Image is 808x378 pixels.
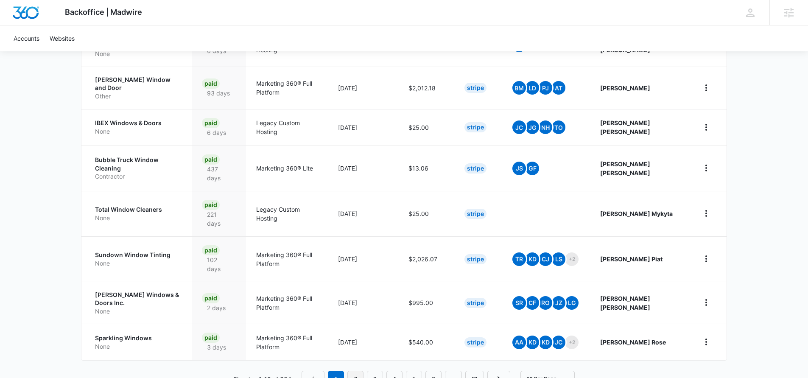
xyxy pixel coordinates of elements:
[512,336,526,349] span: AA
[202,118,220,128] div: Paid
[539,120,552,134] span: NH
[398,109,454,146] td: $25.00
[202,293,220,303] div: Paid
[95,119,182,127] p: IBEX Windows & Doors
[565,296,579,310] span: LG
[95,156,182,172] p: Bubble Truck Window Cleaning
[202,303,231,312] p: 2 days
[526,81,539,95] span: LD
[202,154,220,165] div: Paid
[95,127,182,136] p: None
[600,84,650,92] strong: [PERSON_NAME]
[328,236,398,282] td: [DATE]
[202,210,236,228] p: 221 days
[464,209,486,219] div: Stripe
[202,78,220,89] div: Paid
[512,252,526,266] span: TR
[526,120,539,134] span: JG
[600,339,666,346] strong: [PERSON_NAME] Rose
[45,25,80,51] a: Websites
[464,163,486,174] div: Stripe
[202,333,220,343] div: Paid
[95,259,182,268] p: None
[95,251,182,259] p: Sundown Window Tinting
[600,119,650,135] strong: [PERSON_NAME] [PERSON_NAME]
[699,335,713,349] button: home
[699,161,713,175] button: home
[202,255,236,273] p: 102 days
[328,67,398,109] td: [DATE]
[552,336,565,349] span: JC
[95,76,182,92] p: [PERSON_NAME] Window and Door
[600,160,650,176] strong: [PERSON_NAME] [PERSON_NAME]
[202,89,235,98] p: 93 days
[699,120,713,134] button: home
[600,210,673,217] strong: [PERSON_NAME] Mykyta
[699,252,713,266] button: home
[256,294,318,312] p: Marketing 360® Full Platform
[95,251,182,267] a: Sundown Window TintingNone
[512,81,526,95] span: BM
[328,146,398,191] td: [DATE]
[398,324,454,360] td: $540.00
[202,165,236,182] p: 437 days
[95,156,182,181] a: Bubble Truck Window CleaningContractor
[464,83,486,93] div: Stripe
[95,342,182,351] p: None
[95,214,182,222] p: None
[95,205,182,214] p: Total Window Cleaners
[565,252,579,266] span: +2
[202,128,231,137] p: 6 days
[256,118,318,136] p: Legacy Custom Hosting
[600,295,650,311] strong: [PERSON_NAME] [PERSON_NAME]
[95,172,182,181] p: Contractor
[398,236,454,282] td: $2,026.07
[526,252,539,266] span: KD
[464,254,486,264] div: Stripe
[552,120,565,134] span: TO
[95,307,182,316] p: None
[512,296,526,310] span: SR
[328,324,398,360] td: [DATE]
[256,333,318,351] p: Marketing 360® Full Platform
[464,122,486,132] div: Stripe
[464,337,486,347] div: Stripe
[95,334,182,342] p: Sparkling Windows
[539,252,552,266] span: CJ
[256,164,318,173] p: Marketing 360® Lite
[65,8,142,17] span: Backoffice | Madwire
[464,298,486,308] div: Stripe
[8,25,45,51] a: Accounts
[202,200,220,210] div: Paid
[526,162,539,175] span: GF
[398,191,454,236] td: $25.00
[95,291,182,316] a: [PERSON_NAME] Windows & Doors Inc.None
[95,50,182,58] p: None
[398,67,454,109] td: $2,012.18
[202,343,231,352] p: 3 days
[256,205,318,223] p: Legacy Custom Hosting
[328,282,398,324] td: [DATE]
[95,76,182,101] a: [PERSON_NAME] Window and DoorOther
[256,250,318,268] p: Marketing 360® Full Platform
[328,191,398,236] td: [DATE]
[600,255,663,263] strong: [PERSON_NAME] Piat
[256,79,318,97] p: Marketing 360® Full Platform
[539,336,552,349] span: kD
[512,120,526,134] span: JC
[552,81,565,95] span: AT
[95,205,182,222] a: Total Window CleanersNone
[202,245,220,255] div: Paid
[512,162,526,175] span: JS
[95,92,182,101] p: Other
[95,119,182,135] a: IBEX Windows & DoorsNone
[539,296,552,310] span: RO
[552,296,565,310] span: JZ
[699,81,713,95] button: home
[565,336,579,349] span: +2
[328,109,398,146] td: [DATE]
[552,252,565,266] span: LS
[699,296,713,309] button: home
[95,291,182,307] p: [PERSON_NAME] Windows & Doors Inc.
[699,207,713,220] button: home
